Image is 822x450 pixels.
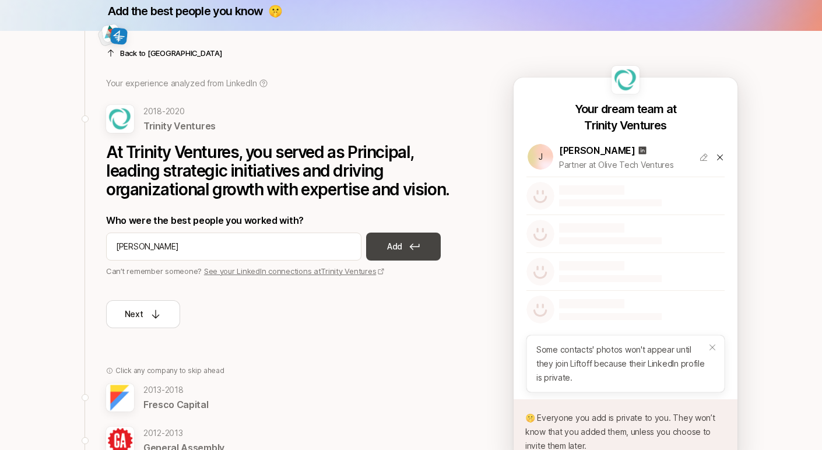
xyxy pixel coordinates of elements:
[526,296,554,324] img: default-avatar.svg
[106,213,456,228] p: Who were the best people you worked with?
[120,47,223,59] p: Back to [GEOGRAPHIC_DATA]
[559,158,690,172] p: Partner at Olive Tech Ventures
[116,240,352,254] input: Add their name
[115,365,224,376] p: Click any company to skip ahead
[539,150,543,164] p: J
[204,266,385,276] a: See your LinkedIn connections atTrinity Ventures
[584,117,666,133] p: Trinity Ventures
[612,66,640,94] img: 42baea34_79ce_43ce_8613_4509b7443412.jpg
[575,101,677,117] p: Your dream team at
[106,143,456,199] p: At Trinity Ventures, you served as Principal, leading strategic initiatives and driving organizat...
[106,384,134,412] img: c913309c_1c0d_40b1_adee_f8a0b0340e29.jpg
[108,3,264,19] p: Add the best people you know
[143,397,209,412] p: Fresco Capital
[143,383,209,397] p: 2013 - 2018
[526,220,554,248] img: default-avatar.svg
[536,343,708,385] p: Some contacts' photos won't appear until they join Liftoff because their LinkedIn profile is priv...
[106,105,134,133] img: 42baea34_79ce_43ce_8613_4509b7443412.jpg
[143,426,224,440] p: 2012 - 2013
[268,3,282,19] p: 🤫
[143,118,216,133] p: Trinity Ventures
[106,265,456,277] p: Can’t remember someone?
[106,300,180,328] button: Next
[143,104,216,118] p: 2018 - 2020
[559,143,635,158] p: [PERSON_NAME]
[526,258,554,286] img: default-avatar.svg
[125,307,143,321] p: Next
[526,182,554,210] img: default-avatar.svg
[366,233,441,261] button: Add
[387,240,402,254] p: Add
[110,27,128,45] img: e6b97955_65ad_4765_bd95_e91a18d7afa1.jpg
[106,76,257,90] p: Your experience analyzed from LinkedIn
